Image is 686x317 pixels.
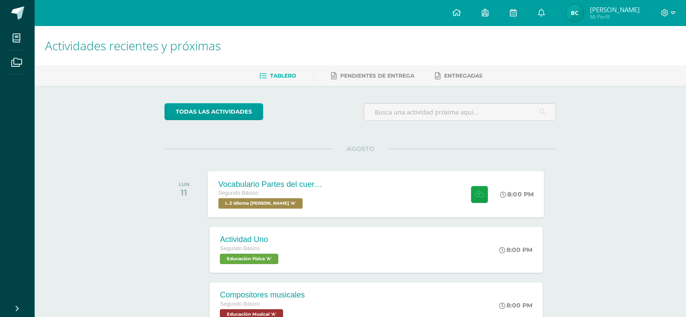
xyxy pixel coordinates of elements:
a: Entregadas [435,69,483,83]
div: Actividad Uno [220,235,280,244]
span: Segundo Básico [220,301,260,307]
a: Pendientes de entrega [331,69,414,83]
span: Segundo Básico [220,245,260,252]
span: Segundo Básico [219,190,259,196]
img: 93bc4c38f69af55cfac97482aff6c673.png [566,4,583,22]
div: Vocabulario Partes del cuerpo [219,180,323,189]
span: Actividades recientes y próximas [45,37,221,54]
span: AGOSTO [333,145,388,153]
span: Tablero [270,72,296,79]
div: 8:00 PM [500,190,534,198]
div: 11 [179,187,190,198]
span: L.2 Idioma Maya Kaqchikel 'A' [219,198,303,209]
div: 8:00 PM [499,246,532,254]
a: todas las Actividades [164,103,263,120]
div: 8:00 PM [499,301,532,309]
span: Entregadas [444,72,483,79]
span: Pendientes de entrega [340,72,414,79]
span: Mi Perfil [590,13,640,20]
div: Compositores musicales [220,291,305,300]
input: Busca una actividad próxima aquí... [364,104,556,121]
span: [PERSON_NAME] [590,5,640,14]
span: Educación Física 'A' [220,254,278,264]
a: Tablero [259,69,296,83]
div: LUN [179,181,190,187]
